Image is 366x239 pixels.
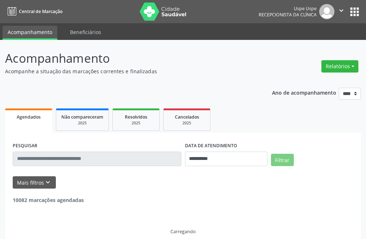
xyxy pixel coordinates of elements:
[19,8,62,15] span: Central de Marcação
[334,4,348,19] button: 
[5,67,254,75] p: Acompanhe a situação das marcações correntes e finalizadas
[118,120,154,126] div: 2025
[185,140,237,152] label: DATA DE ATENDIMENTO
[259,5,317,12] div: Uspe Uspe
[169,120,205,126] div: 2025
[61,114,103,120] span: Não compareceram
[61,120,103,126] div: 2025
[175,114,199,120] span: Cancelados
[259,12,317,18] span: Recepcionista da clínica
[17,114,41,120] span: Agendados
[321,60,358,73] button: Relatórios
[125,114,147,120] span: Resolvidos
[348,5,361,18] button: apps
[5,49,254,67] p: Acompanhamento
[44,178,52,186] i: keyboard_arrow_down
[5,5,62,17] a: Central de Marcação
[3,26,57,40] a: Acompanhamento
[13,140,37,152] label: PESQUISAR
[13,197,84,203] strong: 10082 marcações agendadas
[65,26,106,38] a: Beneficiários
[337,7,345,15] i: 
[13,176,56,189] button: Mais filtroskeyboard_arrow_down
[319,4,334,19] img: img
[170,228,196,235] div: Carregando
[271,154,294,166] button: Filtrar
[272,88,336,97] p: Ano de acompanhamento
